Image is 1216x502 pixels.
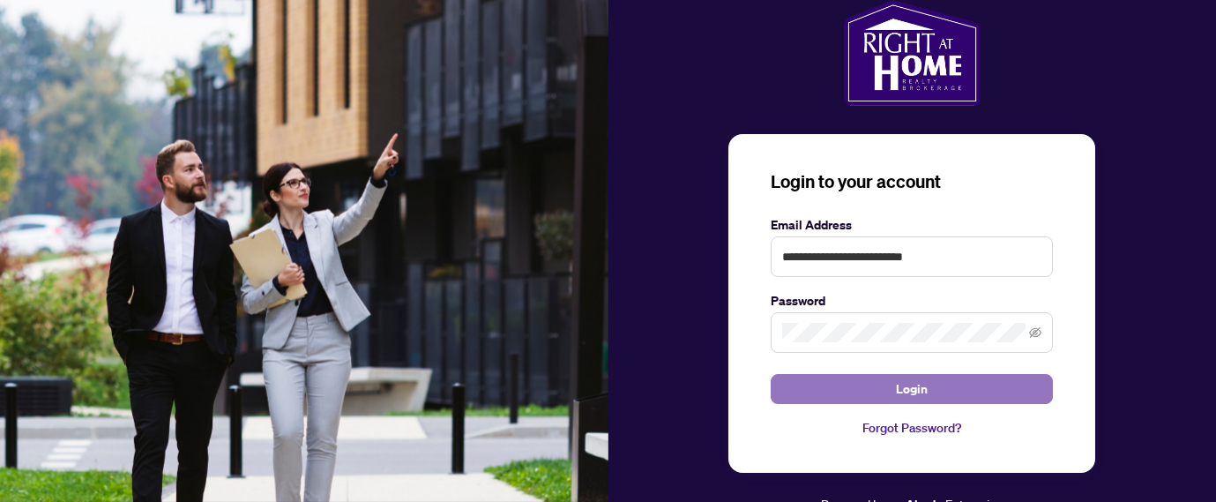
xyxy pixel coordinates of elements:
[1029,326,1041,339] span: eye-invisible
[771,215,1053,235] label: Email Address
[771,418,1053,438] a: Forgot Password?
[771,374,1053,404] button: Login
[771,291,1053,311] label: Password
[896,375,928,403] span: Login
[771,169,1053,194] h3: Login to your account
